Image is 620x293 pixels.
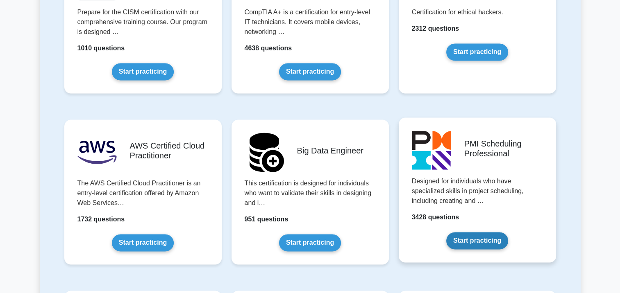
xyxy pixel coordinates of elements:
[112,63,174,80] a: Start practicing
[279,63,341,80] a: Start practicing
[446,43,508,61] a: Start practicing
[112,234,174,251] a: Start practicing
[446,232,508,249] a: Start practicing
[279,234,341,251] a: Start practicing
